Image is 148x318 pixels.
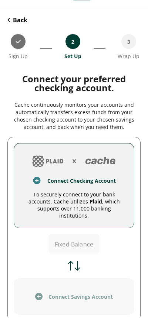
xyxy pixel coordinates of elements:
img: done icon [16,40,21,43]
img: plus icon [35,293,43,300]
div: __________________________________ [40,34,52,60]
div: Wrap Up [118,53,139,60]
div: Connect Savings Account [48,293,113,300]
button: plus iconConnect Savings Account [14,278,134,315]
div: 2 [65,34,80,49]
div: ___________________________________ [94,34,105,60]
img: add account logo [29,152,119,170]
img: arrows icon [68,260,80,272]
img: plus icon [32,176,41,185]
div: Connect Checking Account [47,177,116,184]
div: Sign Up [9,53,28,60]
div: 3 [121,34,136,49]
button: add account logoplus iconConnect Checking AccountTo securely connect to your bank accounts, Cache... [14,143,134,228]
img: Back Icon [7,18,10,22]
div: Set Up [64,53,81,60]
button: Back [7,16,27,24]
div: Cache continuously monitors your accounts and automatically transfers excess funds from your chos... [7,101,141,131]
div: To securely connect to your bank accounts, Cache utilizes , which supports over 11,000 banking in... [23,191,125,219]
span: Plaid [90,198,102,205]
div: Connect your preferred checking account. [7,74,141,92]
